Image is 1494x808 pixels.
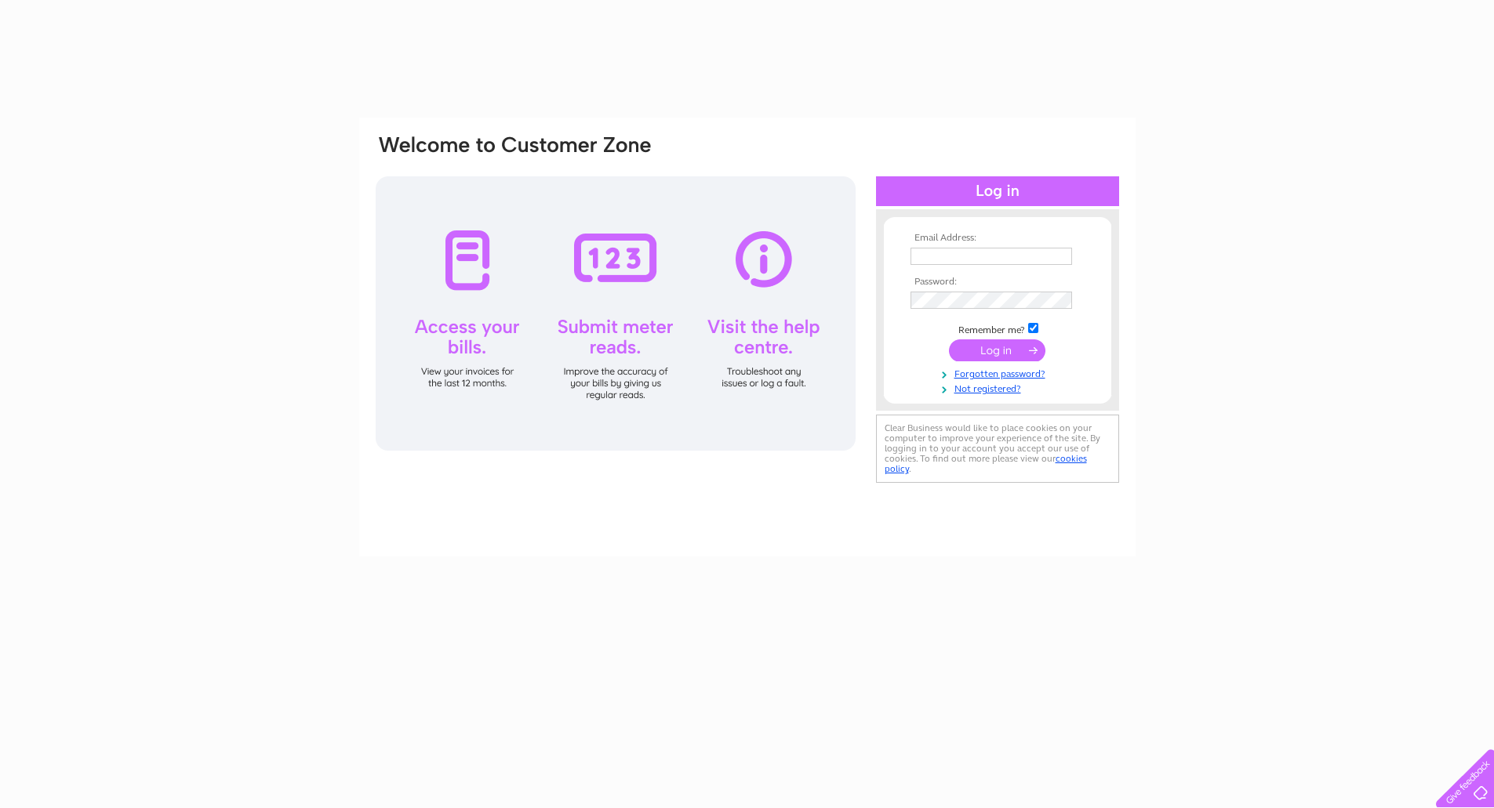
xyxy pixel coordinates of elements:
[885,453,1087,474] a: cookies policy
[949,339,1045,361] input: Submit
[911,365,1089,380] a: Forgotten password?
[911,380,1089,395] a: Not registered?
[876,415,1119,483] div: Clear Business would like to place cookies on your computer to improve your experience of the sit...
[907,277,1089,288] th: Password:
[907,321,1089,336] td: Remember me?
[907,233,1089,244] th: Email Address:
